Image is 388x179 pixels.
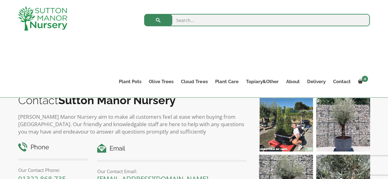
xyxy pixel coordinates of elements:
[303,77,329,86] a: Delivery
[145,77,177,86] a: Olive Trees
[282,77,303,86] a: About
[18,6,67,31] img: logo
[18,143,88,152] h4: Phone
[211,77,242,86] a: Plant Care
[362,76,368,82] span: 0
[316,97,370,151] img: A beautiful multi-stem Spanish Olive tree potted in our luxurious fibre clay pots 😍😍
[18,166,88,174] p: Our Contact Phone:
[144,14,370,26] input: Search...
[115,77,145,86] a: Plant Pots
[97,144,246,153] h4: Email
[177,77,211,86] a: Cloud Trees
[18,113,247,135] p: [PERSON_NAME] Manor Nursery aim to make all customers feel at ease when buying from [GEOGRAPHIC_D...
[259,97,313,151] img: Our elegant & picturesque Angustifolia Cones are an exquisite addition to your Bay Tree collectio...
[97,168,246,175] p: Our Contact Email:
[18,94,247,107] h2: Contact
[242,77,282,86] a: Topiary&Other
[58,94,176,107] b: Sutton Manor Nursery
[329,77,354,86] a: Contact
[354,77,370,86] a: 0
